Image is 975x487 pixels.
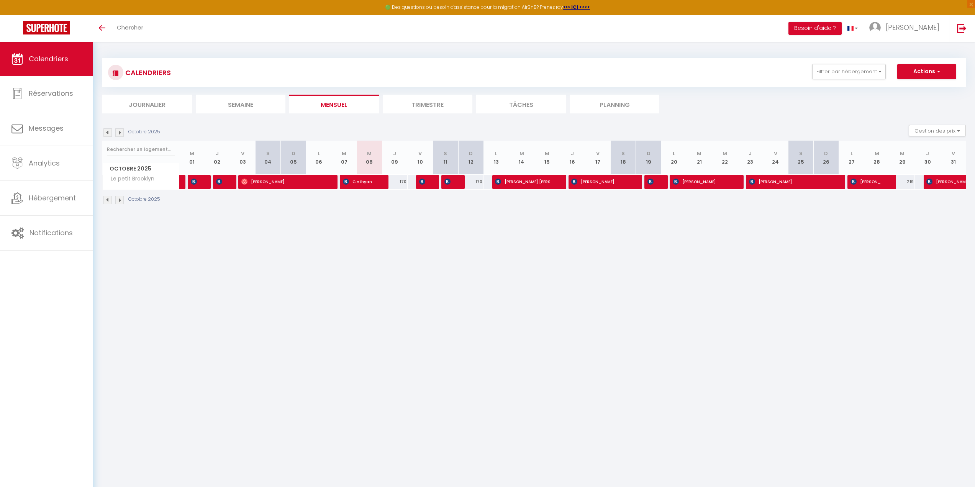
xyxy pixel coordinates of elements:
p: Octobre 2025 [128,196,160,203]
th: 19 [636,141,661,175]
abbr: S [444,150,447,157]
span: [PERSON_NAME] [673,174,732,189]
abbr: J [749,150,752,157]
a: >>> ICI <<<< [563,4,590,10]
a: [PERSON_NAME] [179,175,183,189]
a: ... [PERSON_NAME] [864,15,949,42]
th: 02 [205,141,230,175]
abbr: M [367,150,372,157]
th: 21 [687,141,712,175]
th: 04 [255,141,280,175]
abbr: S [266,150,270,157]
abbr: M [723,150,727,157]
th: 17 [585,141,610,175]
th: 30 [915,141,940,175]
span: [PERSON_NAME] [241,174,326,189]
th: 08 [357,141,382,175]
abbr: D [824,150,828,157]
abbr: M [342,150,346,157]
span: [PERSON_NAME] [419,174,428,189]
span: LUDIVINE MENJOZ PAILLETTE [444,174,453,189]
abbr: M [697,150,701,157]
button: Besoin d'aide ? [788,22,842,35]
button: Actions [897,64,956,79]
abbr: V [952,150,955,157]
li: Planning [570,95,659,113]
span: Réservations [29,89,73,98]
th: 24 [763,141,788,175]
span: [PERSON_NAME] [191,174,199,189]
span: Notifications [29,228,73,238]
img: ... [869,22,881,33]
abbr: M [900,150,905,157]
th: 23 [737,141,763,175]
abbr: V [418,150,422,157]
button: Filtrer par hébergement [812,64,886,79]
th: 16 [560,141,585,175]
abbr: J [393,150,396,157]
th: 14 [509,141,534,175]
abbr: S [621,150,625,157]
img: Super Booking [23,21,70,34]
span: [PERSON_NAME] [571,174,630,189]
input: Rechercher un logement... [107,143,175,156]
th: 31 [941,141,966,175]
abbr: L [495,150,497,157]
abbr: L [673,150,675,157]
th: 18 [610,141,636,175]
a: Chercher [111,15,149,42]
th: 01 [179,141,205,175]
th: 05 [280,141,306,175]
th: 09 [382,141,407,175]
div: 219 [890,175,915,189]
abbr: V [596,150,600,157]
abbr: J [216,150,219,157]
th: 12 [458,141,483,175]
span: [PERSON_NAME] [216,174,224,189]
span: Cinthyan Mandalis [343,174,377,189]
span: [PERSON_NAME] [647,174,656,189]
div: 170 [458,175,483,189]
span: [PERSON_NAME] [749,174,833,189]
th: 22 [712,141,737,175]
th: 15 [534,141,560,175]
abbr: D [292,150,295,157]
th: 20 [661,141,687,175]
th: 03 [230,141,255,175]
abbr: D [647,150,651,157]
th: 13 [483,141,509,175]
abbr: L [318,150,320,157]
abbr: M [190,150,194,157]
abbr: J [571,150,574,157]
span: Messages [29,123,64,133]
li: Journalier [102,95,192,113]
span: Hébergement [29,193,76,203]
li: Semaine [196,95,285,113]
abbr: L [850,150,853,157]
button: Gestion des prix [909,125,966,136]
th: 06 [306,141,331,175]
span: [PERSON_NAME] [850,174,884,189]
th: 28 [864,141,890,175]
p: Octobre 2025 [128,128,160,136]
th: 27 [839,141,864,175]
abbr: J [926,150,929,157]
div: 170 [382,175,407,189]
span: Le petit Brooklyn [104,175,156,183]
img: logout [957,23,967,33]
span: Chercher [117,23,143,31]
th: 11 [433,141,458,175]
span: Calendriers [29,54,68,64]
h3: CALENDRIERS [123,64,171,81]
th: 26 [813,141,839,175]
abbr: V [774,150,777,157]
abbr: D [469,150,473,157]
abbr: S [799,150,803,157]
span: Octobre 2025 [103,163,179,174]
li: Trimestre [383,95,472,113]
abbr: V [241,150,244,157]
th: 25 [788,141,813,175]
th: 07 [331,141,357,175]
li: Tâches [476,95,566,113]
